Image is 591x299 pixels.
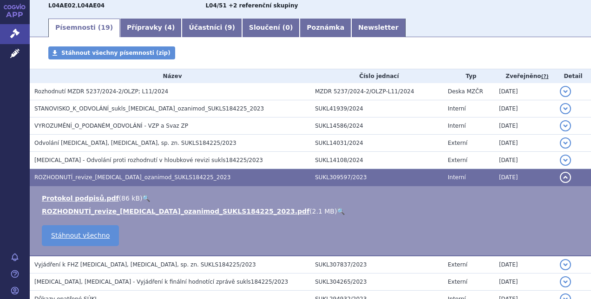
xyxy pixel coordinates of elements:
span: Deska MZČR [448,88,483,95]
button: detail [560,120,571,131]
span: Interní [448,174,466,181]
span: Interní [448,123,466,129]
strong: PONESIMOD [78,2,105,9]
td: SUKL41939/2024 [310,100,443,117]
span: PONVORY, ZEPOSIA - Vyjádření k finální hodnotící zprávě sukls184225/2023 [34,279,288,285]
span: 86 kB [121,195,140,202]
td: SUKL14108/2024 [310,152,443,169]
strong: OZANIMOD [48,2,76,9]
span: Rozhodnutí MZDR 5237/2024-2/OLZP; L11/2024 [34,88,168,95]
th: Zveřejněno [494,69,555,83]
span: PONVORY - Odvolání proti rozhodnutí v hloubkové revizi sukls184225/2023 [34,157,263,163]
span: 19 [101,24,110,31]
a: Protokol podpisů.pdf [42,195,119,202]
th: Typ [443,69,494,83]
span: Externí [448,279,467,285]
span: 9 [228,24,232,31]
span: 2.1 MB [312,208,335,215]
button: detail [560,103,571,114]
span: 0 [285,24,290,31]
span: Vyjádření k FHZ PONVORY, ZEPOSIA, sp. zn. SUKLS184225/2023 [34,261,256,268]
td: [DATE] [494,152,555,169]
button: detail [560,172,571,183]
td: SUKL307837/2023 [310,256,443,273]
a: Poznámka [300,19,351,37]
td: MZDR 5237/2024-2/OLZP-L11/2024 [310,83,443,100]
a: 🔍 [337,208,345,215]
td: [DATE] [494,273,555,291]
td: [DATE] [494,135,555,152]
button: detail [560,259,571,270]
a: Přípravky (4) [120,19,182,37]
a: Stáhnout všechno [42,225,119,246]
strong: +2 referenční skupiny [229,2,298,9]
a: Písemnosti (19) [48,19,120,37]
td: [DATE] [494,83,555,100]
li: ( ) [42,194,582,203]
td: SUKL309597/2023 [310,169,443,186]
span: VYROZUMĚNÍ_O_PODANÉM_ODVOLÁNÍ - VZP a Svaz ZP [34,123,188,129]
a: Účastníci (9) [182,19,242,37]
td: [DATE] [494,256,555,273]
a: ROZHODNUTÍ_revize_[MEDICAL_DATA]_ozanimod_SUKLS184225_2023.pdf [42,208,309,215]
button: detail [560,276,571,287]
span: ROZHODNUTÍ_revize_ponesimod_ozanimod_SUKLS184225_2023 [34,174,230,181]
a: Newsletter [351,19,406,37]
button: detail [560,137,571,149]
li: ( ) [42,207,582,216]
span: STANOVISKO_K_ODVOLÁNÍ_sukls_ponesimod_ozanimod_SUKLS184225_2023 [34,105,264,112]
td: SUKL14586/2024 [310,117,443,135]
td: [DATE] [494,117,555,135]
th: Název [30,69,310,83]
span: Odvolání PONVORY, ZEPOSIA, sp. zn. SUKLS184225/2023 [34,140,236,146]
span: Interní [448,105,466,112]
button: detail [560,155,571,166]
span: Externí [448,261,467,268]
td: [DATE] [494,100,555,117]
a: Stáhnout všechny písemnosti (zip) [48,46,175,59]
a: 🔍 [142,195,150,202]
abbr: (?) [541,73,549,80]
td: SUKL304265/2023 [310,273,443,291]
button: detail [560,86,571,97]
strong: ozanimod [205,2,226,9]
span: 4 [167,24,172,31]
td: [DATE] [494,169,555,186]
span: Externí [448,157,467,163]
a: Sloučení (0) [242,19,300,37]
td: SUKL14031/2024 [310,135,443,152]
span: Stáhnout všechny písemnosti (zip) [61,50,171,56]
span: Externí [448,140,467,146]
th: Číslo jednací [310,69,443,83]
th: Detail [555,69,591,83]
